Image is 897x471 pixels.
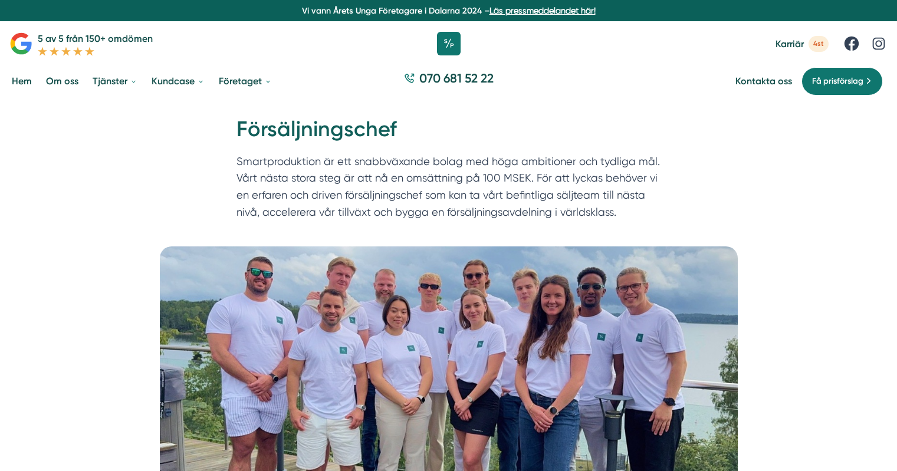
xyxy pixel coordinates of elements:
[812,75,863,88] span: Få prisförslag
[5,5,892,17] p: Vi vann Årets Unga Företagare i Dalarna 2024 –
[399,70,498,93] a: 070 681 52 22
[419,70,494,87] span: 070 681 52 22
[801,67,883,95] a: Få prisförslag
[44,66,81,96] a: Om oss
[216,66,274,96] a: Företaget
[735,75,792,87] a: Kontakta oss
[236,115,661,153] h1: Försäljningschef
[776,38,804,50] span: Karriär
[776,36,829,52] a: Karriär 4st
[90,66,140,96] a: Tjänster
[489,6,596,15] a: Läs pressmeddelandet här!
[809,36,829,52] span: 4st
[149,66,207,96] a: Kundcase
[9,66,34,96] a: Hem
[38,31,153,46] p: 5 av 5 från 150+ omdömen
[236,153,661,226] p: Smartproduktion är ett snabbväxande bolag med höga ambitioner och tydliga mål. Vårt nästa stora s...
